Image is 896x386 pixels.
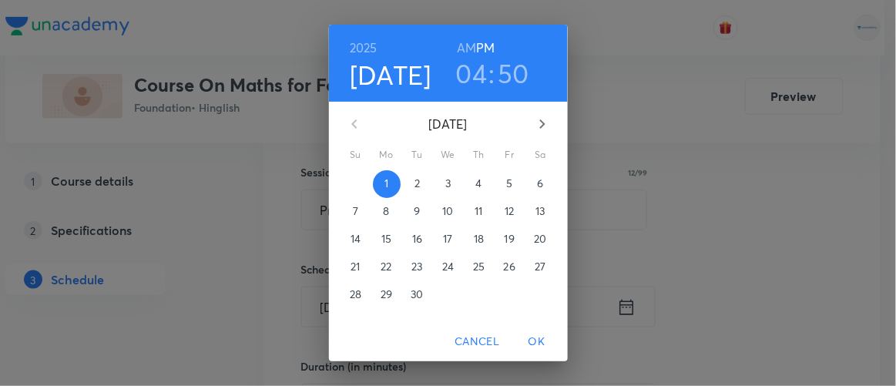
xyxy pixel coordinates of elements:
[383,203,389,219] p: 8
[404,198,431,226] button: 9
[535,259,545,274] p: 27
[435,170,462,198] button: 3
[342,253,370,281] button: 21
[411,259,422,274] p: 23
[488,57,495,89] h3: :
[435,226,462,253] button: 17
[475,176,482,191] p: 4
[373,198,401,226] button: 8
[445,176,451,191] p: 3
[342,147,370,163] span: Su
[443,231,452,247] p: 17
[342,226,370,253] button: 14
[518,332,555,351] span: OK
[404,253,431,281] button: 23
[527,198,555,226] button: 13
[505,231,515,247] p: 19
[342,198,370,226] button: 7
[465,253,493,281] button: 25
[373,115,524,133] p: [DATE]
[496,170,524,198] button: 5
[537,176,543,191] p: 6
[435,147,462,163] span: We
[496,198,524,226] button: 12
[465,170,493,198] button: 4
[534,231,546,247] p: 20
[404,226,431,253] button: 16
[384,176,388,191] p: 1
[448,327,505,356] button: Cancel
[527,147,555,163] span: Sa
[381,287,392,302] p: 29
[353,203,358,219] p: 7
[512,327,562,356] button: OK
[496,226,524,253] button: 19
[496,147,524,163] span: Fr
[373,253,401,281] button: 22
[404,281,431,309] button: 30
[442,203,453,219] p: 10
[498,57,530,89] button: 50
[381,231,391,247] p: 15
[465,147,493,163] span: Th
[527,226,555,253] button: 20
[381,259,391,274] p: 22
[476,37,495,59] button: PM
[473,259,485,274] p: 25
[435,198,462,226] button: 10
[342,281,370,309] button: 28
[465,226,493,253] button: 18
[455,332,499,351] span: Cancel
[350,37,378,59] button: 2025
[527,253,555,281] button: 27
[351,259,360,274] p: 21
[414,176,420,191] p: 2
[457,37,476,59] button: AM
[506,176,512,191] p: 5
[404,147,431,163] span: Tu
[456,57,488,89] button: 04
[414,203,420,219] p: 9
[527,170,555,198] button: 6
[435,253,462,281] button: 24
[465,198,493,226] button: 11
[350,59,431,91] button: [DATE]
[504,259,515,274] p: 26
[373,147,401,163] span: Mo
[496,253,524,281] button: 26
[373,226,401,253] button: 15
[535,203,545,219] p: 13
[404,170,431,198] button: 2
[350,287,361,302] p: 28
[351,231,361,247] p: 14
[442,259,454,274] p: 24
[474,231,484,247] p: 18
[475,203,482,219] p: 11
[411,287,423,302] p: 30
[412,231,422,247] p: 16
[373,281,401,309] button: 29
[505,203,514,219] p: 12
[373,170,401,198] button: 1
